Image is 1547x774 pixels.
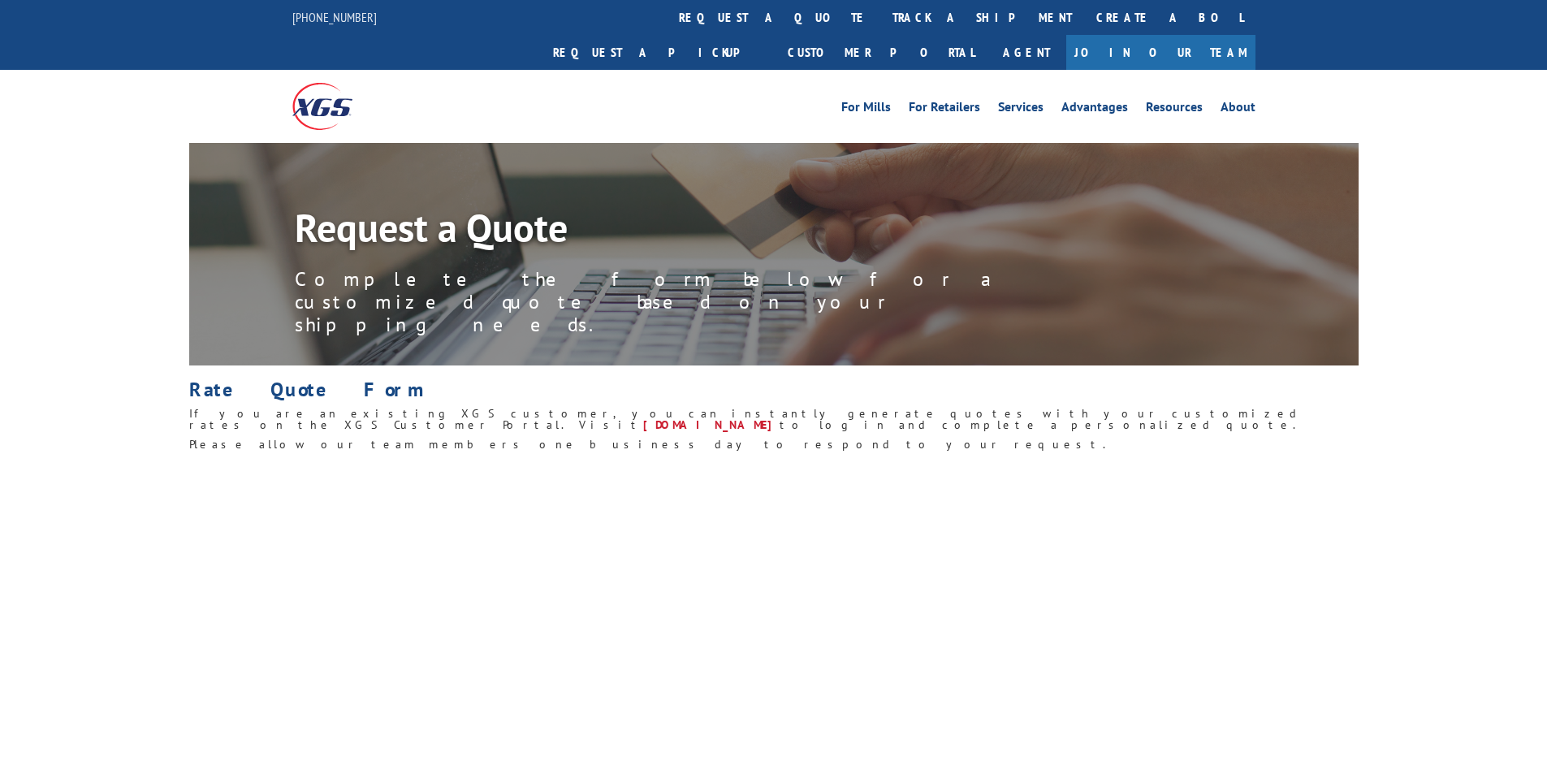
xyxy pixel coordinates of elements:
[998,101,1044,119] a: Services
[643,417,780,432] a: [DOMAIN_NAME]
[189,406,1302,432] span: If you are an existing XGS customer, you can instantly generate quotes with your customized rates...
[1066,35,1255,70] a: Join Our Team
[541,35,776,70] a: Request a pickup
[841,101,891,119] a: For Mills
[189,380,1359,408] h1: Rate Quote Form
[295,268,1026,336] p: Complete the form below for a customized quote based on your shipping needs.
[780,417,1300,432] span: to log in and complete a personalized quote.
[1221,101,1255,119] a: About
[987,35,1066,70] a: Agent
[189,439,1359,458] h6: Please allow our team members one business day to respond to your request.
[295,208,1026,255] h1: Request a Quote
[1061,101,1128,119] a: Advantages
[1146,101,1203,119] a: Resources
[292,9,377,25] a: [PHONE_NUMBER]
[909,101,980,119] a: For Retailers
[776,35,987,70] a: Customer Portal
